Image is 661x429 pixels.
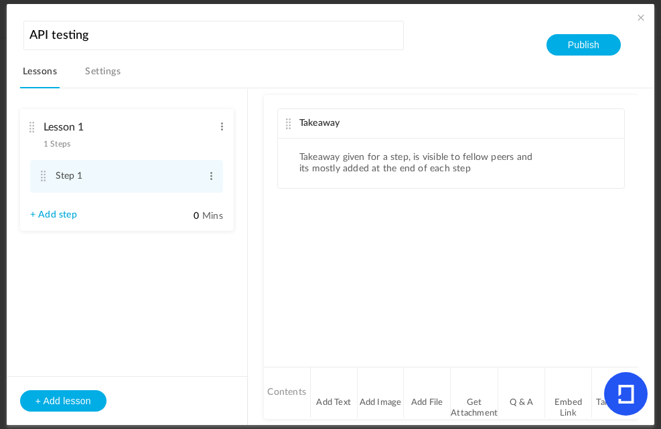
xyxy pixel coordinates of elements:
[166,210,200,223] input: Mins
[202,211,223,221] span: Mins
[311,367,358,418] li: Add Text
[545,367,592,418] li: Embed Link
[358,367,405,418] li: Add Image
[264,367,311,418] li: Contents
[498,367,545,418] li: Q & A
[44,140,70,148] span: 1 Steps
[546,34,621,56] button: Publish
[592,367,638,418] li: Takeaway
[451,367,498,418] li: Get Attachment
[299,152,542,175] li: Takeaway given for a step, is visible to fellow peers and its mostly added at the end of each step
[30,209,77,221] a: + Add step
[20,390,106,412] button: + Add lesson
[82,63,123,88] a: Settings
[20,63,60,88] a: Lessons
[404,367,451,418] li: Add File
[299,118,340,128] span: Takeaway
